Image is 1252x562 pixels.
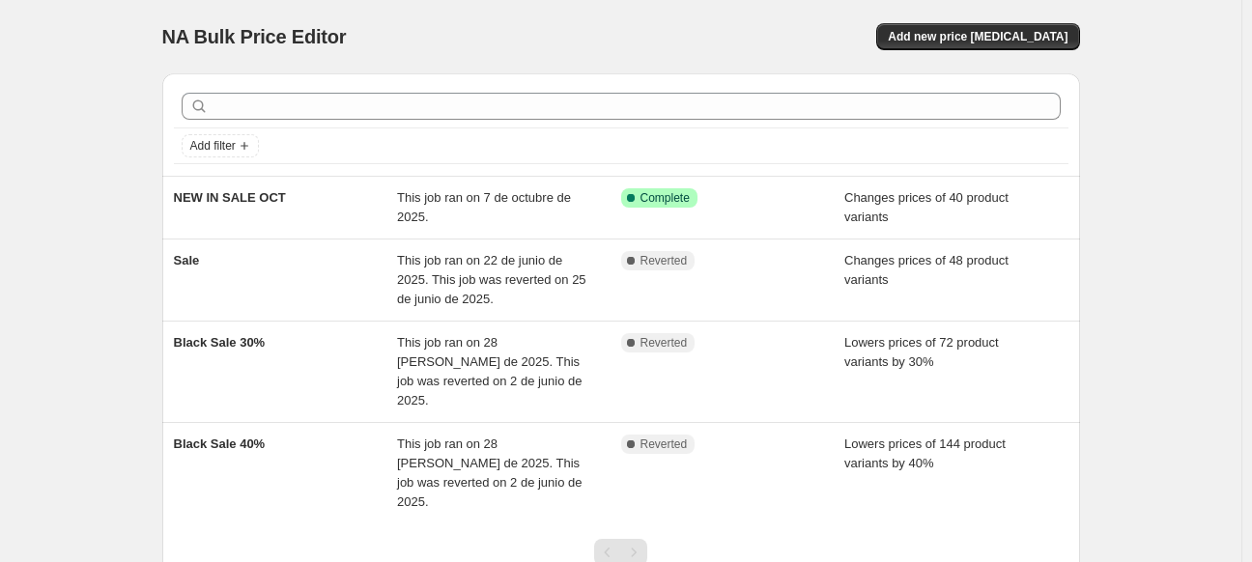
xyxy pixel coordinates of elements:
[182,134,259,157] button: Add filter
[397,436,583,509] span: This job ran on 28 [PERSON_NAME] de 2025. This job was reverted on 2 de junio de 2025.
[174,335,266,350] span: Black Sale 30%
[844,436,1006,470] span: Lowers prices of 144 product variants by 40%
[174,436,266,451] span: Black Sale 40%
[397,335,583,407] span: This job ran on 28 [PERSON_NAME] de 2025. This job was reverted on 2 de junio de 2025.
[844,335,999,369] span: Lowers prices of 72 product variants by 30%
[640,436,688,452] span: Reverted
[640,253,688,268] span: Reverted
[397,190,571,224] span: This job ran on 7 de octubre de 2025.
[640,190,690,206] span: Complete
[844,253,1009,287] span: Changes prices of 48 product variants
[888,29,1067,44] span: Add new price [MEDICAL_DATA]
[844,190,1009,224] span: Changes prices of 40 product variants
[876,23,1079,50] button: Add new price [MEDICAL_DATA]
[640,335,688,351] span: Reverted
[397,253,586,306] span: This job ran on 22 de junio de 2025. This job was reverted on 25 de junio de 2025.
[162,26,347,47] span: NA Bulk Price Editor
[174,190,286,205] span: NEW IN SALE OCT
[174,253,200,267] span: Sale
[190,138,236,154] span: Add filter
